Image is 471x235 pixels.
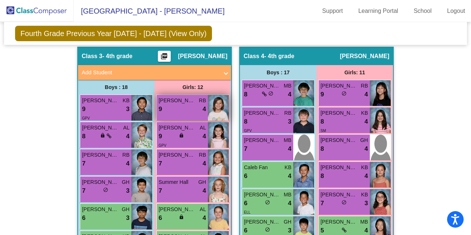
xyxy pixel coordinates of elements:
[200,124,206,132] span: AL
[159,206,195,213] span: [PERSON_NAME]
[203,132,206,141] span: 4
[103,187,108,192] span: do_not_disturb_alt
[321,136,357,144] span: [PERSON_NAME]
[365,199,368,208] span: 3
[126,132,130,141] span: 4
[123,97,130,104] span: KB
[284,109,291,117] span: RB
[203,159,206,168] span: 4
[126,213,130,223] span: 3
[360,136,368,144] span: GH
[82,124,119,132] span: [PERSON_NAME]
[244,218,281,226] span: [PERSON_NAME]
[82,159,85,168] span: 7
[82,104,85,114] span: 9
[102,53,132,60] span: - 4th grade
[203,186,206,196] span: 4
[316,65,393,80] div: Girls: 11
[244,171,247,181] span: 6
[284,164,291,171] span: KB
[82,53,102,60] span: Class 3
[78,65,231,80] mat-expansion-panel-header: Add Student
[244,82,281,90] span: [PERSON_NAME]
[321,90,324,99] span: 9
[126,104,130,114] span: 3
[159,104,162,114] span: 9
[82,68,219,77] mat-panel-title: Add Student
[284,218,291,226] span: GH
[199,97,206,104] span: RB
[160,53,169,63] mat-icon: picture_as_pdf
[158,51,171,62] button: Print Students Details
[123,151,130,159] span: RB
[82,206,119,213] span: [PERSON_NAME][DEMOGRAPHIC_DATA]
[244,136,281,144] span: [PERSON_NAME]
[126,159,130,168] span: 4
[365,144,368,154] span: 4
[244,199,247,208] span: 6
[361,164,368,171] span: KB
[200,206,206,213] span: AL
[361,109,368,117] span: KB
[321,144,324,154] span: 8
[244,109,281,117] span: [PERSON_NAME] [PERSON_NAME]
[288,144,291,154] span: 4
[15,26,212,41] span: Fourth Grade Previous Year [DATE] - [DATE] (View Only)
[340,53,389,60] span: [PERSON_NAME]
[82,213,85,223] span: 6
[244,144,247,154] span: 7
[365,117,368,127] span: 4
[353,5,404,17] a: Learning Portal
[321,164,357,171] span: [PERSON_NAME]
[321,129,326,133] span: SM
[178,53,227,60] span: [PERSON_NAME]
[199,151,206,159] span: RB
[288,90,291,99] span: 4
[82,97,119,104] span: [PERSON_NAME]
[361,82,368,90] span: RB
[203,213,206,223] span: 4
[100,133,105,138] span: lock
[159,213,162,223] span: 6
[288,117,291,127] span: 3
[264,53,294,60] span: - 4th grade
[159,124,195,132] span: [PERSON_NAME]
[284,191,291,199] span: MB
[122,206,130,213] span: GH
[82,132,85,141] span: 8
[265,227,270,232] span: do_not_disturb_alt
[321,82,357,90] span: [PERSON_NAME]
[321,191,357,199] span: [PERSON_NAME]
[159,159,162,168] span: 7
[341,200,347,205] span: do_not_disturb_alt
[321,171,324,181] span: 8
[122,178,130,186] span: GH
[82,178,119,186] span: [PERSON_NAME]
[123,124,130,132] span: AL
[360,218,368,226] span: MB
[78,80,155,95] div: Boys : 18
[288,199,291,208] span: 4
[159,151,195,159] span: [PERSON_NAME]
[244,164,281,171] span: Caleb Fan
[321,218,357,226] span: [PERSON_NAME]
[265,200,270,205] span: do_not_disturb_alt
[244,129,252,133] span: GPV
[288,171,291,181] span: 4
[159,186,162,196] span: 7
[159,132,162,141] span: 9
[244,90,247,99] span: 8
[159,97,195,104] span: [PERSON_NAME]
[321,109,357,117] span: [PERSON_NAME]
[341,91,347,96] span: do_not_disturb_alt
[244,210,251,214] span: ELL
[321,199,324,208] span: 7
[244,53,264,60] span: Class 4
[365,171,368,181] span: 4
[321,117,324,127] span: 8
[240,65,316,80] div: Boys : 17
[82,151,119,159] span: [PERSON_NAME]
[244,191,281,199] span: [PERSON_NAME]
[408,5,438,17] a: School
[126,186,130,196] span: 3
